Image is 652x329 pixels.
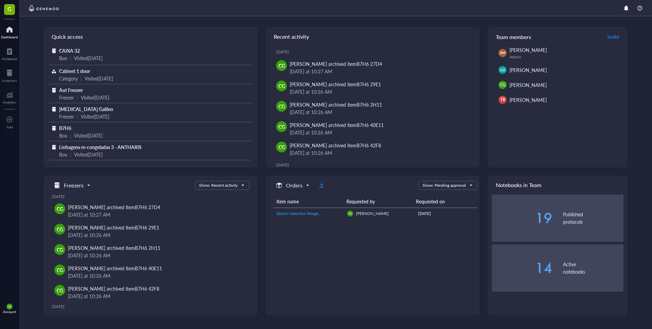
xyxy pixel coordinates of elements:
[290,129,469,136] div: [DATE] at 10:26 AM
[290,142,381,149] div: [PERSON_NAME] archived item
[59,68,90,74] span: Cabinet 1 door
[52,194,249,199] div: [DATE]
[68,203,160,211] div: [PERSON_NAME] archived item
[500,51,505,55] span: DM
[422,182,466,188] div: Show: Pending approval
[68,224,159,231] div: [PERSON_NAME] archived item
[74,54,103,62] div: Visited [DATE]
[413,195,475,208] th: Requested on
[59,47,80,54] span: CAIXA 32
[290,68,469,75] div: [DATE] at 10:27 AM
[135,265,162,272] div: B7H6 40E11
[80,75,82,82] div: |
[278,123,285,130] span: CG
[68,285,159,292] div: [PERSON_NAME] archived item
[509,54,621,60] div: Admin
[68,292,244,300] div: [DATE] at 10:26 AM
[290,101,382,108] div: [PERSON_NAME] archived item
[135,204,160,211] div: B7H6 27D4
[68,211,244,218] div: [DATE] at 10:27 AM
[3,100,16,104] div: Analytics
[77,113,78,120] div: |
[500,97,505,103] span: TR
[278,82,285,90] span: CG
[59,106,113,112] span: [MEDICAL_DATA] Galileo
[509,47,547,53] span: [PERSON_NAME]
[68,231,244,239] div: [DATE] at 10:26 AM
[199,182,238,188] div: Show: Recent activity
[85,75,113,82] div: Visited [DATE]
[68,252,244,259] div: [DATE] at 10:26 AM
[2,68,17,83] a: Inventory
[563,211,623,225] div: Published protocols
[608,33,619,40] span: Invite
[274,195,344,208] th: Item name
[348,212,352,215] span: CG
[6,125,13,129] div: Add
[135,285,159,292] div: B7H6 42F8
[135,224,159,231] div: B7H6 29E1
[57,225,63,233] span: CG
[59,113,74,120] div: Freezer
[81,94,109,101] div: Visited [DATE]
[64,181,84,189] h5: Freezers
[59,144,142,150] span: Linhagens re-congeladas 3 - ANTHARIS
[276,49,474,55] div: [DATE]
[563,260,623,275] div: Active notebooks
[2,57,17,61] div: Notebook
[492,261,552,275] div: 14
[356,211,389,216] span: [PERSON_NAME]
[286,181,303,189] h5: Orders
[3,310,16,314] div: Account
[135,244,160,251] div: B7H6 2H11
[607,31,619,42] button: Invite
[509,81,547,88] span: [PERSON_NAME]
[357,101,382,108] div: B7H6 2H11
[278,103,285,110] span: CG
[290,149,469,157] div: [DATE] at 10:26 AM
[3,89,16,104] a: Analytics
[59,125,71,131] span: B7H6
[74,151,103,158] div: Visited [DATE]
[7,4,12,13] span: G
[57,287,63,294] span: CG
[43,27,257,46] div: Quick access
[59,94,74,101] div: Freezer
[278,62,285,69] span: CG
[266,27,479,46] div: Recent activity
[81,113,109,120] div: Visited [DATE]
[1,35,18,39] div: Dashboard
[2,78,17,83] div: Inventory
[77,94,78,101] div: |
[290,88,469,95] div: [DATE] at 10:26 AM
[290,121,384,129] div: [PERSON_NAME] archived item
[1,24,18,39] a: Dashboard
[509,96,547,103] span: [PERSON_NAME]
[59,151,67,158] div: Box
[509,67,547,73] span: [PERSON_NAME]
[357,60,382,67] div: B7H6 27D4
[57,205,63,213] span: CG
[68,244,160,252] div: [PERSON_NAME] archived item
[70,151,71,158] div: |
[59,75,78,82] div: Category
[492,211,552,225] div: 19
[344,195,414,208] th: Requested by
[500,82,506,88] span: CG
[70,54,71,62] div: |
[290,60,382,68] div: [PERSON_NAME] archived item
[278,143,285,151] span: CG
[59,132,67,139] div: Box
[488,176,628,195] div: Notebooks in Team
[357,122,384,128] div: B7H6 40E11
[74,132,103,139] div: Visited [DATE]
[59,87,83,93] span: Aut Freezer
[2,46,17,61] a: Notebook
[68,264,162,272] div: [PERSON_NAME] archived item
[57,266,63,274] span: CG
[500,67,505,73] span: GD
[488,27,628,46] div: Team members
[290,80,381,88] div: [PERSON_NAME] archived item
[59,54,67,62] div: Box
